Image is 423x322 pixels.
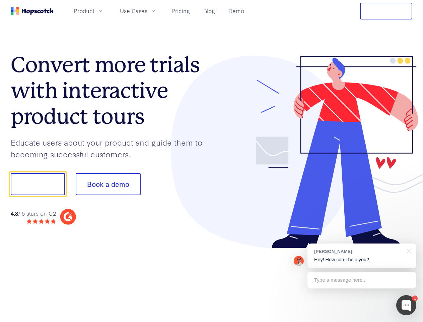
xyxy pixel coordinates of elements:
a: Pricing [169,5,193,16]
p: Educate users about your product and guide them to becoming successful customers. [11,137,212,160]
span: Product [74,7,94,15]
a: Demo [226,5,247,16]
div: / 5 stars on G2 [11,209,56,218]
div: 1 [412,296,418,301]
div: [PERSON_NAME] [314,248,403,255]
a: Blog [201,5,218,16]
p: Hey! How can I help you? [314,256,410,263]
span: Use Cases [120,7,147,15]
button: Free Trial [360,3,412,19]
button: Product [70,5,108,16]
button: Show me! [11,173,65,195]
button: Book a demo [76,173,141,195]
div: Type a message here... [307,272,416,288]
button: Use Cases [116,5,161,16]
h1: Convert more trials with interactive product tours [11,52,212,129]
strong: 4.8 [11,209,18,217]
img: Mark Spera [294,256,304,266]
a: Home [11,7,54,15]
